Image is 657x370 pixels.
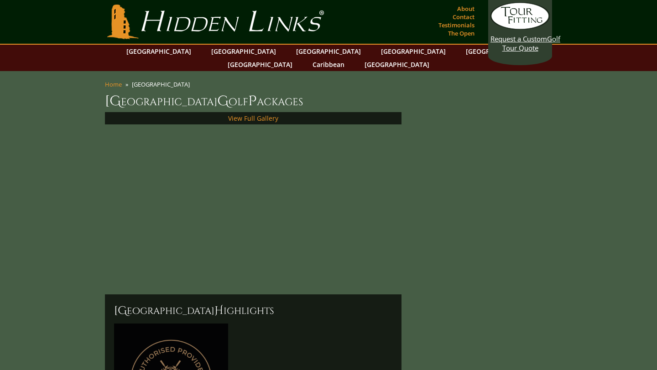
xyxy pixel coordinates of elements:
a: View Full Gallery [228,114,278,123]
h2: [GEOGRAPHIC_DATA] ighlights [114,303,392,318]
h1: [GEOGRAPHIC_DATA] olf ackages [105,92,552,110]
a: Request a CustomGolf Tour Quote [490,2,550,52]
a: [GEOGRAPHIC_DATA] [207,45,281,58]
a: Caribbean [308,58,349,71]
a: [GEOGRAPHIC_DATA] [360,58,434,71]
a: Testimonials [436,19,477,31]
a: The Open [446,27,477,40]
a: [GEOGRAPHIC_DATA] [376,45,450,58]
a: [GEOGRAPHIC_DATA] [223,58,297,71]
a: [GEOGRAPHIC_DATA] [292,45,365,58]
span: H [214,303,224,318]
a: Contact [450,10,477,23]
a: Home [105,80,122,88]
a: [GEOGRAPHIC_DATA] [461,45,535,58]
span: P [248,92,257,110]
span: Request a Custom [490,34,547,43]
span: G [217,92,229,110]
a: [GEOGRAPHIC_DATA] [122,45,196,58]
li: [GEOGRAPHIC_DATA] [132,80,193,88]
a: About [455,2,477,15]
